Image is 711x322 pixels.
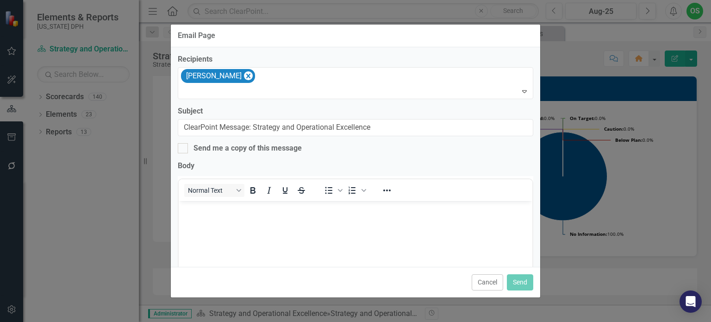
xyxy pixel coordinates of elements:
div: Email Page [178,32,215,40]
label: Body [178,161,533,171]
span: Normal Text [188,187,233,194]
button: Strikethrough [293,184,309,197]
button: Underline [277,184,293,197]
label: Recipients [178,54,533,65]
button: Bold [245,184,261,197]
label: Subject [178,106,533,117]
div: Remove Olivia Sapier [244,71,253,80]
div: Numbered list [344,184,368,197]
div: [PERSON_NAME] [183,69,243,83]
button: Reveal or hide additional toolbar items [379,184,395,197]
button: Italic [261,184,277,197]
button: Block Normal Text [184,184,244,197]
div: Send me a copy of this message [193,143,302,154]
button: Cancel [472,274,503,290]
button: Send [507,274,533,290]
div: Open Intercom Messenger [680,290,702,313]
div: Bullet list [321,184,344,197]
